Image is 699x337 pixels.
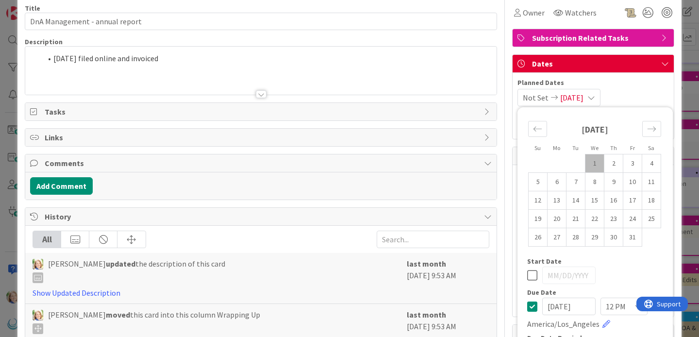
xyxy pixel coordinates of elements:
[566,210,585,228] td: Choose Tuesday, 10/21/2025 12:00 PM as your check-in date. It’s available.
[30,177,93,195] button: Add Comment
[523,92,549,103] span: Not Set
[610,144,617,152] small: Th
[529,228,548,247] td: Choose Sunday, 10/26/2025 12:00 PM as your check-in date. It’s available.
[407,310,446,320] b: last month
[532,58,656,69] span: Dates
[517,112,672,258] div: Calendar
[642,210,661,228] td: Choose Saturday, 10/25/2025 12:00 PM as your check-in date. It’s available.
[45,132,479,143] span: Links
[548,173,566,191] td: Choose Monday, 10/06/2025 12:00 PM as your check-in date. It’s available.
[542,267,596,284] input: MM/DD/YYYY
[517,78,669,88] span: Planned Dates
[527,258,562,265] span: Start Date
[527,318,599,330] span: America/Los_Angeles
[585,228,604,247] td: Choose Wednesday, 10/29/2025 12:00 PM as your check-in date. It’s available.
[33,310,43,320] img: AD
[548,191,566,210] td: Choose Monday, 10/13/2025 12:00 PM as your check-in date. It’s available.
[33,259,43,270] img: AD
[548,228,566,247] td: Choose Monday, 10/27/2025 12:00 PM as your check-in date. It’s available.
[642,191,661,210] td: Choose Saturday, 10/18/2025 12:00 PM as your check-in date. It’s available.
[585,154,604,173] td: Choose Wednesday, 10/01/2025 12:00 PM as your check-in date. It’s available.
[42,53,492,64] li: [DATE] filed online and invoiced
[33,288,120,298] a: Show Updated Description
[604,228,623,247] td: Choose Thursday, 10/30/2025 12:00 PM as your check-in date. It’s available.
[48,309,260,334] span: [PERSON_NAME] this card into this column Wrapping Up
[604,210,623,228] td: Choose Thursday, 10/23/2025 12:00 PM as your check-in date. It’s available.
[20,1,44,13] span: Support
[572,144,579,152] small: Tu
[529,210,548,228] td: Choose Sunday, 10/19/2025 12:00 PM as your check-in date. It’s available.
[529,191,548,210] td: Choose Sunday, 10/12/2025 12:00 PM as your check-in date. It’s available.
[623,173,642,191] td: Choose Friday, 10/10/2025 12:00 PM as your check-in date. It’s available.
[33,231,61,248] div: All
[553,144,560,152] small: Mo
[25,4,40,13] label: Title
[566,173,585,191] td: Choose Tuesday, 10/07/2025 12:00 PM as your check-in date. It’s available.
[25,13,497,30] input: type card name here...
[407,259,446,269] b: last month
[623,210,642,228] td: Choose Friday, 10/24/2025 12:00 PM as your check-in date. It’s available.
[585,210,604,228] td: Choose Wednesday, 10/22/2025 12:00 PM as your check-in date. It’s available.
[25,37,63,46] span: Description
[528,121,547,137] div: Move backward to switch to the previous month.
[623,154,642,173] td: Choose Friday, 10/03/2025 12:00 PM as your check-in date. It’s available.
[585,173,604,191] td: Choose Wednesday, 10/08/2025 12:00 PM as your check-in date. It’s available.
[106,310,130,320] b: moved
[606,300,626,313] span: 12 PM
[106,259,135,269] b: updated
[534,144,541,152] small: Su
[648,144,654,152] small: Sa
[623,228,642,247] td: Choose Friday, 10/31/2025 12:00 PM as your check-in date. It’s available.
[542,298,596,315] input: MM/DD/YYYY
[582,124,608,135] strong: [DATE]
[604,191,623,210] td: Choose Thursday, 10/16/2025 12:00 PM as your check-in date. It’s available.
[585,191,604,210] td: Choose Wednesday, 10/15/2025 12:00 PM as your check-in date. It’s available.
[45,211,479,222] span: History
[532,32,656,44] span: Subscription Related Tasks
[566,228,585,247] td: Choose Tuesday, 10/28/2025 12:00 PM as your check-in date. It’s available.
[642,154,661,173] td: Choose Saturday, 10/04/2025 12:00 PM as your check-in date. It’s available.
[527,289,556,296] span: Due Date
[630,144,635,152] small: Fr
[529,173,548,191] td: Choose Sunday, 10/05/2025 12:00 PM as your check-in date. It’s available.
[565,7,597,18] span: Watchers
[45,157,479,169] span: Comments
[45,106,479,118] span: Tasks
[604,173,623,191] td: Choose Thursday, 10/09/2025 12:00 PM as your check-in date. It’s available.
[548,210,566,228] td: Choose Monday, 10/20/2025 12:00 PM as your check-in date. It’s available.
[48,258,225,283] span: [PERSON_NAME] the description of this card
[591,144,599,152] small: We
[623,191,642,210] td: Choose Friday, 10/17/2025 12:00 PM as your check-in date. It’s available.
[604,154,623,173] td: Choose Thursday, 10/02/2025 12:00 PM as your check-in date. It’s available.
[377,231,489,248] input: Search...
[560,92,583,103] span: [DATE]
[566,191,585,210] td: Choose Tuesday, 10/14/2025 12:00 PM as your check-in date. It’s available.
[642,121,661,137] div: Move forward to switch to the next month.
[523,7,545,18] span: Owner
[642,173,661,191] td: Choose Saturday, 10/11/2025 12:00 PM as your check-in date. It’s available.
[407,258,489,299] div: [DATE] 9:53 AM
